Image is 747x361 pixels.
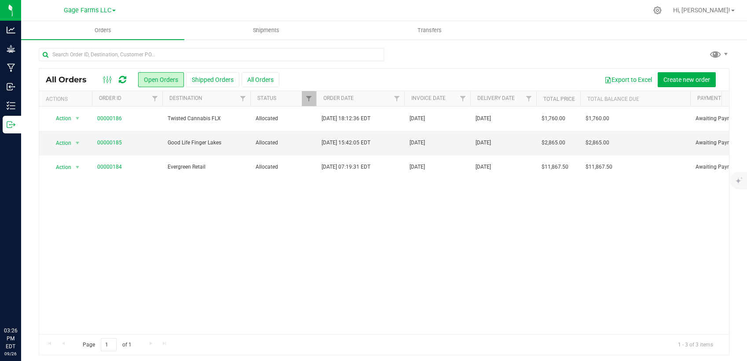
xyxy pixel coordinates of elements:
input: 1 [101,338,117,352]
a: Filter [456,91,470,106]
a: Transfers [348,21,511,40]
a: Filter [302,91,316,106]
a: Order Date [323,95,354,101]
input: Search Order ID, Destination, Customer PO... [39,48,384,61]
span: Orders [83,26,123,34]
span: [DATE] [476,163,491,171]
button: Create new order [658,72,716,87]
p: 03:26 PM EDT [4,327,17,350]
a: Invoice Date [411,95,446,101]
div: Actions [46,96,88,102]
span: Good Life Finger Lakes [168,139,245,147]
span: Shipments [241,26,291,34]
a: Filter [390,91,404,106]
span: [DATE] 15:42:05 EDT [322,139,370,147]
span: Action [48,161,72,173]
span: Action [48,112,72,125]
a: Total Price [543,96,575,102]
span: $11,867.50 [586,163,612,171]
span: $2,865.00 [542,139,565,147]
span: $1,760.00 [542,114,565,123]
a: 00000185 [97,139,122,147]
inline-svg: Inventory [7,101,15,110]
span: All Orders [46,75,95,85]
span: 1 - 3 of 3 items [671,338,720,351]
inline-svg: Inbound [7,82,15,91]
span: Awaiting Payment [696,114,747,123]
span: Twisted Cannabis FLX [168,114,245,123]
a: Filter [522,91,536,106]
span: Hi, [PERSON_NAME]! [673,7,730,14]
span: [DATE] [410,114,425,123]
button: All Orders [242,72,279,87]
inline-svg: Outbound [7,120,15,129]
a: Order ID [99,95,121,101]
inline-svg: Grow [7,44,15,53]
span: Allocated [256,139,311,147]
a: Destination [169,95,202,101]
a: Orders [21,21,184,40]
a: 00000186 [97,114,122,123]
span: Create new order [663,76,710,83]
th: Total Balance Due [580,91,690,107]
span: [DATE] [410,163,425,171]
span: $1,760.00 [586,114,609,123]
span: [DATE] [476,114,491,123]
button: Export to Excel [599,72,658,87]
span: [DATE] [476,139,491,147]
a: Payment Status [697,95,741,101]
span: Awaiting Payment [696,163,747,171]
span: Gage Farms LLC [64,7,111,14]
a: Delivery Date [477,95,515,101]
span: Allocated [256,163,311,171]
a: Filter [148,91,162,106]
span: Evergreen Retail [168,163,245,171]
span: Action [48,137,72,149]
p: 09/26 [4,350,17,357]
span: Page of 1 [75,338,139,352]
button: Shipped Orders [186,72,239,87]
span: $11,867.50 [542,163,568,171]
div: Manage settings [652,6,663,15]
span: select [72,161,83,173]
span: $2,865.00 [586,139,609,147]
span: [DATE] 18:12:36 EDT [322,114,370,123]
a: Filter [236,91,250,106]
span: Awaiting Payment [696,139,747,147]
span: [DATE] 07:19:31 EDT [322,163,370,171]
a: 00000184 [97,163,122,171]
span: select [72,112,83,125]
a: Status [257,95,276,101]
inline-svg: Manufacturing [7,63,15,72]
span: [DATE] [410,139,425,147]
button: Open Orders [138,72,184,87]
iframe: Resource center [9,291,35,317]
span: Allocated [256,114,311,123]
span: Transfers [406,26,454,34]
inline-svg: Analytics [7,26,15,34]
span: select [72,137,83,149]
a: Shipments [184,21,348,40]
